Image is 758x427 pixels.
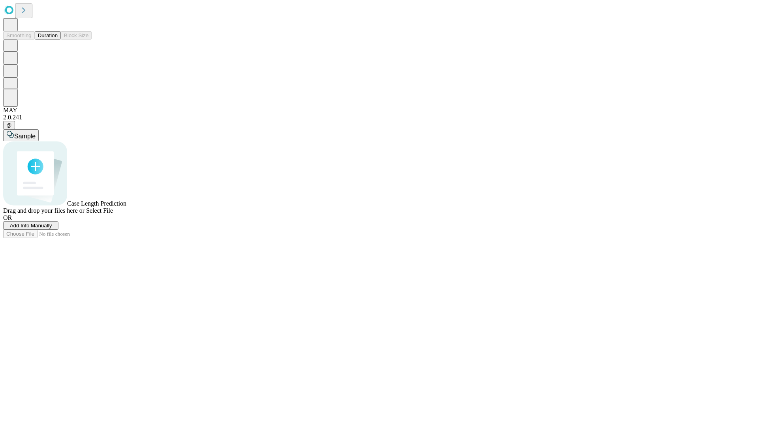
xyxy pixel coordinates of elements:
[3,221,58,230] button: Add Info Manually
[14,133,36,140] span: Sample
[3,107,755,114] div: MAY
[61,31,92,40] button: Block Size
[3,207,84,214] span: Drag and drop your files here or
[3,121,15,129] button: @
[3,214,12,221] span: OR
[3,114,755,121] div: 2.0.241
[67,200,126,207] span: Case Length Prediction
[35,31,61,40] button: Duration
[3,31,35,40] button: Smoothing
[10,223,52,229] span: Add Info Manually
[3,129,39,141] button: Sample
[86,207,113,214] span: Select File
[6,122,12,128] span: @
